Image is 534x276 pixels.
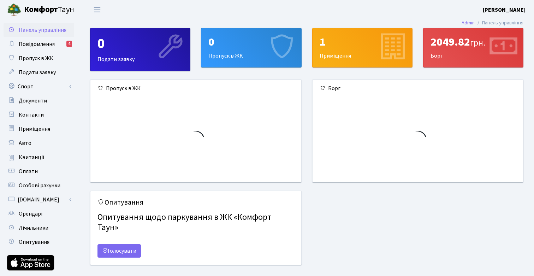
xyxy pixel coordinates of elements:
a: Документи [4,94,74,108]
a: Admin [462,19,475,27]
button: Переключити навігацію [88,4,106,16]
div: 2049.82 [431,35,516,49]
div: Борг [423,28,523,67]
h5: Опитування [97,198,294,207]
span: Особові рахунки [19,182,60,189]
span: Документи [19,97,47,105]
span: Лічильники [19,224,48,232]
span: Контакти [19,111,44,119]
span: Подати заявку [19,69,56,76]
a: Панель управління [4,23,74,37]
span: Квитанції [19,153,44,161]
a: Повідомлення4 [4,37,74,51]
a: Квитанції [4,150,74,164]
a: Пропуск в ЖК [4,51,74,65]
span: грн. [470,37,485,49]
span: Авто [19,139,31,147]
h4: Опитування щодо паркування в ЖК «Комфорт Таун» [97,210,294,236]
a: 0Пропуск в ЖК [201,28,301,67]
div: Подати заявку [90,28,190,71]
div: 1 [320,35,405,49]
a: 0Подати заявку [90,28,190,71]
a: Голосувати [97,244,141,258]
span: Таун [24,4,74,16]
span: Оплати [19,168,38,175]
span: Орендарі [19,210,42,218]
a: [PERSON_NAME] [483,6,526,14]
span: Пропуск в ЖК [19,54,53,62]
a: Подати заявку [4,65,74,80]
span: Приміщення [19,125,50,133]
a: Оплати [4,164,74,178]
div: 0 [97,35,183,52]
div: Пропуск в ЖК [90,80,301,97]
a: 1Приміщення [312,28,413,67]
div: 4 [66,41,72,47]
img: logo.png [7,3,21,17]
a: Опитування [4,235,74,249]
div: Приміщення [313,28,412,67]
span: Опитування [19,238,49,246]
div: Борг [313,80,523,97]
b: Комфорт [24,4,58,15]
a: Лічильники [4,221,74,235]
a: Особові рахунки [4,178,74,193]
a: Авто [4,136,74,150]
nav: breadcrumb [451,16,534,30]
a: Орендарі [4,207,74,221]
div: 0 [208,35,294,49]
div: Пропуск в ЖК [201,28,301,67]
a: Приміщення [4,122,74,136]
a: [DOMAIN_NAME] [4,193,74,207]
a: Спорт [4,80,74,94]
li: Панель управління [475,19,523,27]
span: Панель управління [19,26,66,34]
a: Контакти [4,108,74,122]
span: Повідомлення [19,40,55,48]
